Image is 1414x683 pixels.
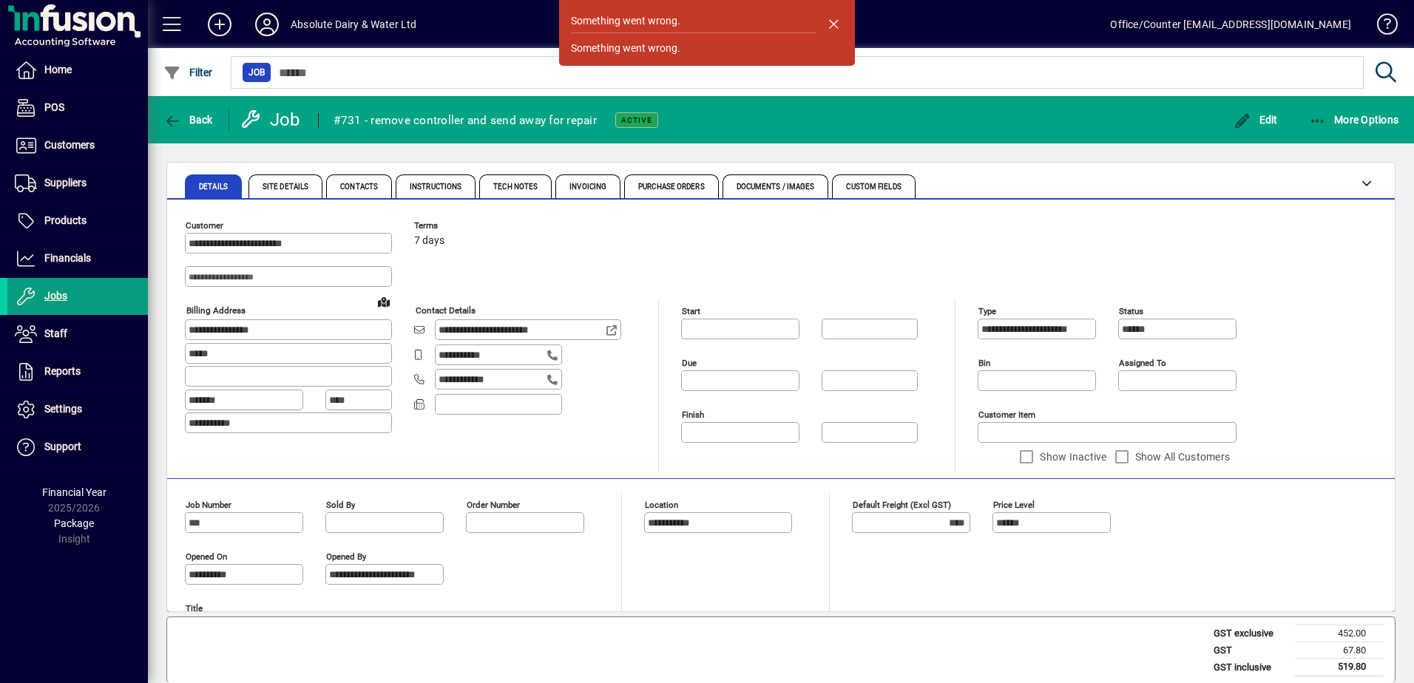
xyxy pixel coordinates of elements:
mat-label: Bin [978,358,990,368]
mat-label: Job number [186,500,231,510]
span: Products [44,214,87,226]
span: Package [54,517,94,529]
mat-label: Title [186,603,203,614]
button: Edit [1230,106,1282,133]
mat-label: Customer Item [978,410,1035,420]
mat-label: Due [682,358,697,368]
mat-label: Status [1119,306,1143,316]
a: Suppliers [7,165,148,202]
td: GST [1206,642,1295,659]
mat-label: Opened On [186,551,227,562]
mat-label: Start [682,306,700,316]
div: Job [240,108,303,132]
button: Add [196,11,243,38]
td: 67.80 [1295,642,1384,659]
span: Jobs [44,290,67,302]
span: Filter [163,67,213,78]
mat-label: Sold by [326,500,355,510]
span: Back [163,114,213,126]
a: Support [7,429,148,466]
span: More Options [1309,114,1399,126]
button: Back [160,106,217,133]
a: POS [7,89,148,126]
mat-label: Order number [467,500,520,510]
span: Invoicing [569,183,606,191]
span: 7 days [414,235,444,247]
span: Reports [44,365,81,377]
button: Profile [243,11,291,38]
app-page-header-button: Back [148,106,229,133]
td: 452.00 [1295,625,1384,642]
a: Home [7,52,148,89]
span: Customers [44,139,95,151]
a: View on map [372,290,396,313]
mat-label: Type [978,306,996,316]
mat-label: Assigned to [1119,358,1166,368]
mat-label: Default Freight (excl GST) [853,500,951,510]
a: Products [7,203,148,239]
a: Knowledge Base [1366,3,1396,51]
td: GST exclusive [1206,625,1295,642]
span: Terms [414,221,503,231]
a: Staff [7,316,148,353]
td: 519.80 [1295,659,1384,676]
a: Customers [7,127,148,164]
span: Financial Year [42,486,106,498]
button: Filter [160,59,217,86]
mat-label: Location [645,500,678,510]
span: Custom Fields [846,183,901,191]
div: Absolute Dairy & Water Ltd [291,13,417,36]
mat-label: Price Level [993,500,1035,510]
span: Financials [44,252,91,264]
button: More Options [1305,106,1403,133]
span: Tech Notes [493,183,538,191]
span: Active [621,115,652,125]
mat-label: Finish [682,410,704,420]
span: Purchase Orders [638,183,705,191]
span: Support [44,441,81,452]
span: Staff [44,327,67,339]
span: Instructions [410,183,461,191]
td: GST inclusive [1206,659,1295,676]
div: #731 - remove controller and send away for repair [334,109,597,132]
a: Reports [7,353,148,390]
span: Documents / Images [737,183,815,191]
div: Office/Counter [EMAIL_ADDRESS][DOMAIN_NAME] [1110,13,1351,36]
span: Edit [1234,114,1278,126]
mat-label: Opened by [326,551,366,562]
a: Financials [7,240,148,277]
span: Home [44,64,72,75]
mat-label: Customer [186,220,223,231]
span: Site Details [263,183,308,191]
span: Details [199,183,228,191]
span: Job [248,65,265,80]
a: Settings [7,391,148,428]
span: Contacts [340,183,378,191]
span: Settings [44,403,82,415]
span: POS [44,101,64,113]
span: Suppliers [44,177,87,188]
